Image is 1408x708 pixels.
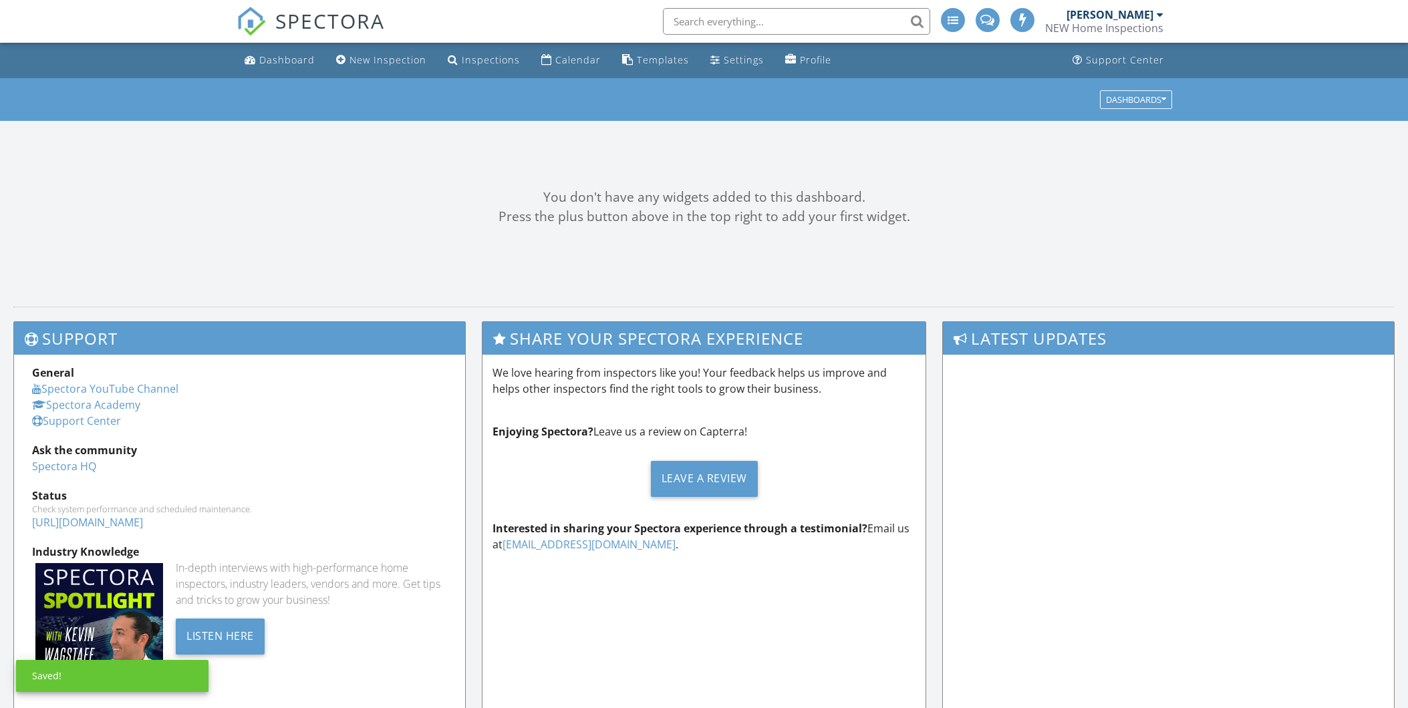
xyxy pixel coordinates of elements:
a: Support Center [32,413,121,428]
div: Calendar [555,53,601,66]
div: Check system performance and scheduled maintenance. [32,504,447,514]
div: Press the plus button above in the top right to add your first widget. [13,207,1395,226]
div: [PERSON_NAME] [1067,8,1153,21]
a: Profile [780,48,837,73]
a: Inspections [442,48,525,73]
p: We love hearing from inspectors like you! Your feedback helps us improve and helps other inspecto... [492,365,916,397]
span: SPECTORA [275,7,385,35]
a: New Inspection [331,48,432,73]
div: Profile [800,53,831,66]
img: The Best Home Inspection Software - Spectora [237,7,266,36]
a: Spectora YouTube Channel [32,381,178,396]
div: You don't have any widgets added to this dashboard. [13,188,1395,207]
a: Support Center [1067,48,1169,73]
a: Listen Here [176,628,265,643]
a: Leave a Review [492,450,916,507]
strong: Interested in sharing your Spectora experience through a testimonial? [492,521,867,536]
div: Dashboards [1106,95,1166,104]
img: Spectoraspolightmain [35,563,163,691]
input: Search everything... [663,8,930,35]
strong: General [32,365,74,380]
div: NEW Home Inspections [1045,21,1163,35]
div: Industry Knowledge [32,544,447,560]
a: [EMAIL_ADDRESS][DOMAIN_NAME] [503,537,676,552]
h3: Share Your Spectora Experience [482,322,926,355]
h3: Latest Updates [943,322,1394,355]
div: Settings [724,53,764,66]
div: New Inspection [349,53,426,66]
a: Dashboard [239,48,320,73]
a: Spectora HQ [32,459,96,474]
a: Spectora Academy [32,397,140,412]
p: Email us at . [492,520,916,552]
div: Ask the community [32,442,447,458]
a: Settings [705,48,769,73]
div: Inspections [462,53,520,66]
p: Leave us a review on Capterra! [492,423,916,439]
div: Listen Here [176,618,265,655]
a: SPECTORA [237,18,385,46]
button: Dashboards [1100,90,1172,109]
a: Templates [617,48,694,73]
h3: Support [14,322,465,355]
div: Support Center [1086,53,1164,66]
div: Status [32,488,447,504]
a: [URL][DOMAIN_NAME] [32,515,143,530]
strong: Enjoying Spectora? [492,424,593,439]
div: Templates [637,53,689,66]
div: Saved! [32,669,61,683]
div: In-depth interviews with high-performance home inspectors, industry leaders, vendors and more. Ge... [176,560,447,608]
div: Dashboard [259,53,315,66]
a: Calendar [536,48,606,73]
div: Leave a Review [651,461,758,497]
